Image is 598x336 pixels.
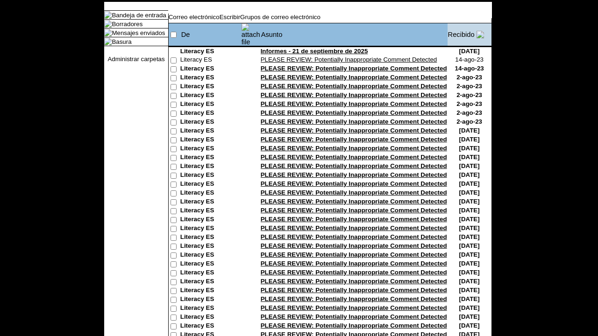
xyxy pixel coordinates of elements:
a: PLEASE REVIEW: Potentially Inappropriate Comment Detected [261,260,447,267]
td: Literacy ES [180,100,241,109]
a: Basura [112,38,131,45]
td: Literacy ES [180,233,241,242]
nobr: [DATE] [459,171,480,178]
td: Literacy ES [180,91,241,100]
td: Literacy ES [180,260,241,269]
nobr: [DATE] [459,278,480,285]
a: PLEASE REVIEW: Potentially Inappropriate Comment Detected [261,83,447,90]
a: Grupos de correo electrónico [240,14,320,21]
a: Mensajes enviados [112,29,165,36]
td: Literacy ES [180,154,241,162]
td: Literacy ES [180,83,241,91]
a: PLEASE REVIEW: Potentially Inappropriate Comment Detected [261,136,447,143]
nobr: 2-ago-23 [456,109,482,116]
a: PLEASE REVIEW: Potentially Inappropriate Comment Detected [261,269,447,276]
img: folder_icon.gif [104,20,112,28]
nobr: 2-ago-23 [456,83,482,90]
nobr: [DATE] [459,233,480,240]
a: PLEASE REVIEW: Potentially Inappropriate Comment Detected [261,216,447,223]
td: Literacy ES [180,304,241,313]
a: PLEASE REVIEW: Potentially Inappropriate Comment Detected [261,251,447,258]
nobr: [DATE] [459,224,480,231]
a: PLEASE REVIEW: Potentially Inappropriate Comment Detected [261,189,447,196]
a: PLEASE REVIEW: Potentially Inappropriate Comment Detected [261,74,447,81]
nobr: [DATE] [459,287,480,294]
img: folder_icon.gif [104,38,112,45]
td: Literacy ES [180,242,241,251]
nobr: [DATE] [459,260,480,267]
a: PLEASE REVIEW: Potentially Inappropriate Comment Detected [261,127,447,134]
td: Literacy ES [180,295,241,304]
td: Literacy ES [180,136,241,145]
td: Literacy ES [180,278,241,287]
td: Literacy ES [180,56,241,65]
a: Recibido [448,31,475,38]
td: Literacy ES [180,171,241,180]
a: PLEASE REVIEW: Potentially Inappropriate Comment Detected [261,162,447,169]
td: Literacy ES [180,287,241,295]
nobr: [DATE] [459,216,480,223]
nobr: [DATE] [459,154,480,161]
nobr: [DATE] [459,313,480,320]
img: arrow_down.gif [477,31,484,38]
td: Literacy ES [180,118,241,127]
td: Literacy ES [180,74,241,83]
a: Correo electrónico [169,14,220,21]
a: PLEASE REVIEW: Potentially Inappropriate Comment Detected [261,171,447,178]
a: PLEASE REVIEW: Potentially Inappropriate Comment Detected [261,233,447,240]
td: Literacy ES [180,313,241,322]
a: Administrar carpetas [107,56,164,63]
nobr: [DATE] [459,304,480,311]
td: Literacy ES [180,322,241,331]
a: Informes - 21 de septiembre de 2025 [261,48,368,55]
td: Literacy ES [180,180,241,189]
a: PLEASE REVIEW: Potentially Inappropriate Comment Detected [261,56,437,63]
a: PLEASE REVIEW: Potentially Inappropriate Comment Detected [261,180,447,187]
nobr: [DATE] [459,251,480,258]
a: PLEASE REVIEW: Potentially Inappropriate Comment Detected [261,322,447,329]
nobr: [DATE] [459,162,480,169]
a: PLEASE REVIEW: Potentially Inappropriate Comment Detected [261,304,447,311]
a: PLEASE REVIEW: Potentially Inappropriate Comment Detected [261,287,447,294]
a: PLEASE REVIEW: Potentially Inappropriate Comment Detected [261,313,447,320]
a: PLEASE REVIEW: Potentially Inappropriate Comment Detected [261,154,447,161]
nobr: [DATE] [459,269,480,276]
a: Escribir [220,14,240,21]
nobr: [DATE] [459,198,480,205]
nobr: [DATE] [459,180,480,187]
nobr: 2-ago-23 [456,118,482,125]
td: Literacy ES [180,127,241,136]
a: De [181,31,190,38]
a: PLEASE REVIEW: Potentially Inappropriate Comment Detected [261,100,447,107]
td: Literacy ES [180,162,241,171]
td: Literacy ES [180,269,241,278]
nobr: 14-ago-23 [455,56,484,63]
a: PLEASE REVIEW: Potentially Inappropriate Comment Detected [261,198,447,205]
nobr: [DATE] [459,322,480,329]
td: Literacy ES [180,65,241,74]
td: Literacy ES [180,207,241,216]
td: Literacy ES [180,109,241,118]
a: PLEASE REVIEW: Potentially Inappropriate Comment Detected [261,91,447,98]
nobr: 2-ago-23 [456,74,482,81]
a: PLEASE REVIEW: Potentially Inappropriate Comment Detected [261,278,447,285]
nobr: 2-ago-23 [456,100,482,107]
nobr: 14-ago-23 [455,65,484,72]
nobr: [DATE] [459,48,480,55]
td: Literacy ES [180,251,241,260]
a: PLEASE REVIEW: Potentially Inappropriate Comment Detected [261,224,447,231]
td: Literacy ES [180,224,241,233]
img: attach file [242,23,260,46]
img: folder_icon.gif [104,29,112,36]
nobr: 2-ago-23 [456,91,482,98]
nobr: [DATE] [459,189,480,196]
a: Borradores [112,21,142,28]
td: Literacy ES [180,145,241,154]
a: PLEASE REVIEW: Potentially Inappropriate Comment Detected [261,295,447,302]
nobr: [DATE] [459,207,480,214]
a: PLEASE REVIEW: Potentially Inappropriate Comment Detected [261,145,447,152]
nobr: [DATE] [459,136,480,143]
td: Literacy ES [180,189,241,198]
a: PLEASE REVIEW: Potentially Inappropriate Comment Detected [261,118,447,125]
img: folder_icon_pick.gif [104,11,112,19]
